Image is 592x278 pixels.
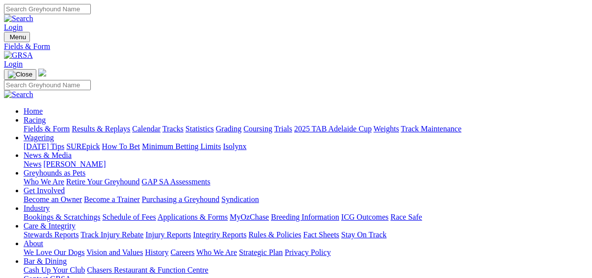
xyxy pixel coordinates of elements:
a: Careers [170,248,194,256]
img: Search [4,90,33,99]
button: Toggle navigation [4,69,36,80]
a: Injury Reports [145,230,191,239]
a: Isolynx [223,142,246,151]
a: Home [24,107,43,115]
span: Menu [10,33,26,41]
a: Racing [24,116,46,124]
a: Track Injury Rebate [81,230,143,239]
a: Schedule of Fees [102,213,156,221]
a: GAP SA Assessments [142,177,211,186]
a: Rules & Policies [248,230,301,239]
a: Strategic Plan [239,248,283,256]
div: Industry [24,213,588,222]
div: Wagering [24,142,588,151]
a: Coursing [243,125,272,133]
input: Search [4,4,91,14]
a: Calendar [132,125,161,133]
a: Tracks [162,125,184,133]
a: Who We Are [24,177,64,186]
a: Weights [374,125,399,133]
a: About [24,239,43,248]
a: Become a Trainer [84,195,140,203]
a: We Love Our Dogs [24,248,84,256]
a: How To Bet [102,142,140,151]
a: Race Safe [390,213,422,221]
a: Integrity Reports [193,230,246,239]
a: Industry [24,204,50,212]
div: Bar & Dining [24,266,588,275]
a: Privacy Policy [285,248,331,256]
div: About [24,248,588,257]
a: Cash Up Your Club [24,266,85,274]
a: Fact Sheets [303,230,339,239]
a: Chasers Restaurant & Function Centre [87,266,208,274]
button: Toggle navigation [4,32,30,42]
a: MyOzChase [230,213,269,221]
a: Fields & Form [24,125,70,133]
img: logo-grsa-white.png [38,69,46,76]
a: Stewards Reports [24,230,79,239]
a: Grading [216,125,242,133]
a: Wagering [24,133,54,142]
a: Minimum Betting Limits [142,142,221,151]
a: History [145,248,168,256]
a: 2025 TAB Adelaide Cup [294,125,372,133]
a: News & Media [24,151,72,159]
a: Greyhounds as Pets [24,169,85,177]
div: Greyhounds as Pets [24,177,588,186]
a: Trials [274,125,292,133]
div: Care & Integrity [24,230,588,239]
a: Vision and Values [86,248,143,256]
a: Become an Owner [24,195,82,203]
img: Search [4,14,33,23]
a: Retire Your Greyhound [66,177,140,186]
input: Search [4,80,91,90]
img: GRSA [4,51,33,60]
a: Breeding Information [271,213,339,221]
a: [PERSON_NAME] [43,160,106,168]
div: Racing [24,125,588,133]
a: Track Maintenance [401,125,461,133]
a: Login [4,23,23,31]
a: Get Involved [24,186,65,195]
a: News [24,160,41,168]
a: Applications & Forms [158,213,228,221]
div: Get Involved [24,195,588,204]
a: Who We Are [196,248,237,256]
a: Purchasing a Greyhound [142,195,219,203]
a: SUREpick [66,142,100,151]
a: ICG Outcomes [341,213,388,221]
a: Bar & Dining [24,257,67,265]
a: Stay On Track [341,230,386,239]
a: Fields & Form [4,42,588,51]
a: Syndication [221,195,259,203]
a: [DATE] Tips [24,142,64,151]
img: Close [8,71,32,78]
a: Bookings & Scratchings [24,213,100,221]
a: Care & Integrity [24,222,76,230]
a: Statistics [186,125,214,133]
a: Login [4,60,23,68]
div: News & Media [24,160,588,169]
a: Results & Replays [72,125,130,133]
